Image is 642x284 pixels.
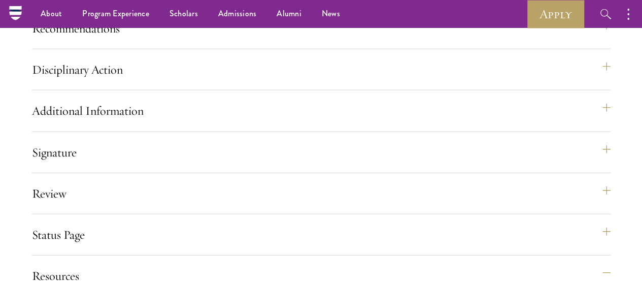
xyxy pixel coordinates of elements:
[32,57,611,82] button: Disciplinary Action
[32,99,611,123] button: Additional Information
[32,181,611,206] button: Review
[32,140,611,165] button: Signature
[32,223,611,247] button: Status Page
[32,16,611,41] button: Recommendations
